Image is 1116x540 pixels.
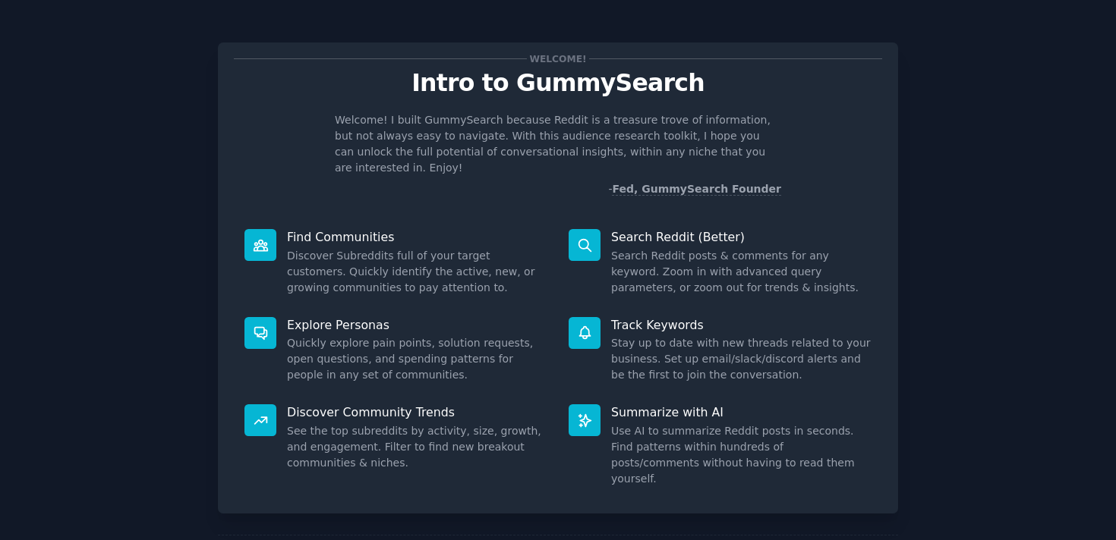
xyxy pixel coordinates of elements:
p: Intro to GummySearch [234,70,882,96]
p: Summarize with AI [611,404,872,420]
span: Welcome! [527,51,589,67]
dd: Discover Subreddits full of your target customers. Quickly identify the active, new, or growing c... [287,248,547,296]
p: Search Reddit (Better) [611,229,872,245]
p: Discover Community Trends [287,404,547,420]
div: - [608,181,781,197]
dd: See the top subreddits by activity, size, growth, and engagement. Filter to find new breakout com... [287,423,547,471]
p: Explore Personas [287,317,547,333]
dd: Stay up to date with new threads related to your business. Set up email/slack/discord alerts and ... [611,335,872,383]
p: Welcome! I built GummySearch because Reddit is a treasure trove of information, but not always ea... [335,112,781,176]
dd: Search Reddit posts & comments for any keyword. Zoom in with advanced query parameters, or zoom o... [611,248,872,296]
p: Track Keywords [611,317,872,333]
dd: Quickly explore pain points, solution requests, open questions, and spending patterns for people ... [287,335,547,383]
p: Find Communities [287,229,547,245]
a: Fed, GummySearch Founder [612,183,781,196]
dd: Use AI to summarize Reddit posts in seconds. Find patterns within hundreds of posts/comments with... [611,423,872,487]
